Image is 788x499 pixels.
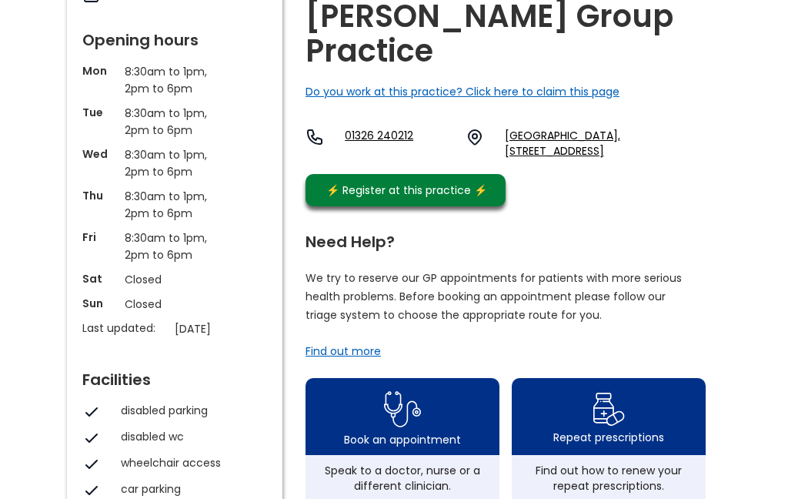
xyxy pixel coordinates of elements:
[344,432,461,447] div: Book an appointment
[125,105,225,139] p: 8:30am to 1pm, 2pm to 6pm
[313,463,492,494] div: Speak to a doctor, nurse or a different clinician.
[519,463,698,494] div: Find out how to renew your repeat prescriptions.
[82,229,117,245] p: Fri
[121,455,259,471] div: wheelchair access
[121,403,259,418] div: disabled parking
[82,364,267,387] div: Facilities
[345,128,453,159] a: 01326 240212
[306,269,683,324] p: We try to reserve our GP appointments for patients with more serious health problems. Before book...
[121,481,259,497] div: car parking
[125,296,225,313] p: Closed
[82,271,117,286] p: Sat
[125,229,225,263] p: 8:30am to 1pm, 2pm to 6pm
[306,343,381,359] a: Find out more
[82,188,117,203] p: Thu
[82,296,117,311] p: Sun
[82,105,117,120] p: Tue
[82,320,167,336] p: Last updated:
[121,429,259,444] div: disabled wc
[553,430,664,445] div: Repeat prescriptions
[82,63,117,79] p: Mon
[175,320,275,337] p: [DATE]
[125,146,225,180] p: 8:30am to 1pm, 2pm to 6pm
[384,387,421,432] img: book appointment icon
[306,226,706,249] div: Need Help?
[318,182,495,199] div: ⚡️ Register at this practice ⚡️
[593,389,626,430] img: repeat prescription icon
[505,128,721,159] a: [GEOGRAPHIC_DATA], [STREET_ADDRESS]
[466,128,484,146] img: practice location icon
[82,146,117,162] p: Wed
[125,188,225,222] p: 8:30am to 1pm, 2pm to 6pm
[306,128,324,146] img: telephone icon
[82,25,267,48] div: Opening hours
[306,174,506,206] a: ⚡️ Register at this practice ⚡️
[125,63,225,97] p: 8:30am to 1pm, 2pm to 6pm
[125,271,225,288] p: Closed
[306,84,619,99] a: Do you work at this practice? Click here to claim this page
